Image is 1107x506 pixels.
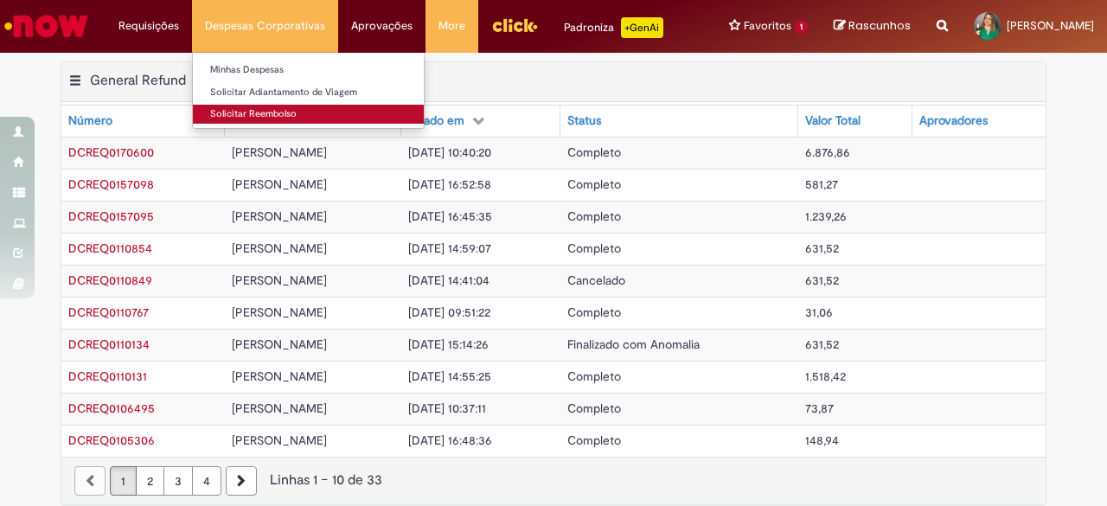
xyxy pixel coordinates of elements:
span: DCREQ0110131 [68,368,147,384]
a: Página 4 [192,466,221,496]
span: Favoritos [744,17,791,35]
span: Completo [567,208,621,224]
a: Página 1 [110,466,137,496]
div: Valor Total [805,112,861,130]
span: Aprovações [351,17,413,35]
ul: Despesas Corporativas [192,52,425,129]
nav: paginação [61,457,1046,504]
span: Despesas Corporativas [205,17,325,35]
div: Aprovadores [919,112,988,130]
a: Minhas Despesas [193,61,424,80]
span: DCREQ0106495 [68,400,155,416]
a: Abrir Registro: DCREQ0170600 [68,144,154,160]
span: [DATE] 10:40:20 [408,144,491,160]
span: Rascunhos [848,17,911,34]
span: 31,06 [805,304,833,320]
div: Status [567,112,601,130]
span: [PERSON_NAME] [232,208,327,224]
a: Abrir Registro: DCREQ0105306 [68,432,155,448]
span: [DATE] 14:59:07 [408,240,491,256]
span: [PERSON_NAME] [232,304,327,320]
span: [PERSON_NAME] [232,336,327,352]
span: Requisições [118,17,179,35]
a: Abrir Registro: DCREQ0110131 [68,368,147,384]
a: Solicitar Reembolso [193,105,424,124]
div: Padroniza [564,17,663,38]
a: Abrir Registro: DCREQ0157098 [68,176,154,192]
a: Solicitar Adiantamento de Viagem [193,83,424,102]
span: [PERSON_NAME] [232,368,327,384]
span: Finalizado com Anomalia [567,336,700,352]
span: [DATE] 10:37:11 [408,400,486,416]
span: [PERSON_NAME] [232,400,327,416]
span: DCREQ0105306 [68,432,155,448]
a: Página 3 [163,466,193,496]
span: DCREQ0110134 [68,336,150,352]
span: [DATE] 14:41:04 [408,272,490,288]
a: Abrir Registro: DCREQ0110849 [68,272,152,288]
span: 1 [795,20,808,35]
span: Completo [567,240,621,256]
h2: General Refund [90,72,186,89]
a: Abrir Registro: DCREQ0110134 [68,336,150,352]
a: Rascunhos [834,18,911,35]
a: Abrir Registro: DCREQ0157095 [68,208,154,224]
span: DCREQ0110767 [68,304,149,320]
img: click_logo_yellow_360x200.png [491,12,538,38]
span: [DATE] 16:48:36 [408,432,492,448]
span: 1.518,42 [805,368,846,384]
span: [DATE] 15:14:26 [408,336,489,352]
span: Completo [567,368,621,384]
span: 148,94 [805,432,839,448]
span: [PERSON_NAME] [232,144,327,160]
span: 6.876,86 [805,144,850,160]
span: DCREQ0157098 [68,176,154,192]
span: DCREQ0170600 [68,144,154,160]
a: Abrir Registro: DCREQ0110767 [68,304,149,320]
span: DCREQ0157095 [68,208,154,224]
button: General Refund Menu de contexto [68,72,82,94]
a: Página 2 [136,466,164,496]
span: DCREQ0110854 [68,240,152,256]
span: Completo [567,432,621,448]
span: Completo [567,176,621,192]
a: Abrir Registro: DCREQ0110854 [68,240,152,256]
span: 631,52 [805,336,839,352]
span: [DATE] 16:45:35 [408,208,492,224]
span: Completo [567,304,621,320]
span: [PERSON_NAME] [232,240,327,256]
span: 73,87 [805,400,834,416]
span: 581,27 [805,176,838,192]
span: 1.239,26 [805,208,847,224]
span: [DATE] 16:52:58 [408,176,491,192]
span: [DATE] 14:55:25 [408,368,491,384]
span: Completo [567,400,621,416]
a: Próxima página [226,466,257,496]
a: Abrir Registro: DCREQ0106495 [68,400,155,416]
span: [PERSON_NAME] [232,176,327,192]
span: 631,52 [805,240,839,256]
span: More [438,17,465,35]
img: ServiceNow [2,9,91,43]
div: Linhas 1 − 10 de 33 [74,471,1033,490]
span: [PERSON_NAME] [232,272,327,288]
span: 631,52 [805,272,839,288]
span: Cancelado [567,272,625,288]
p: +GenAi [621,17,663,38]
div: Criado em [408,112,464,130]
span: [DATE] 09:51:22 [408,304,490,320]
span: [PERSON_NAME] [1007,18,1094,33]
span: DCREQ0110849 [68,272,152,288]
span: [PERSON_NAME] [232,432,327,448]
span: Completo [567,144,621,160]
div: Número [68,112,112,130]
